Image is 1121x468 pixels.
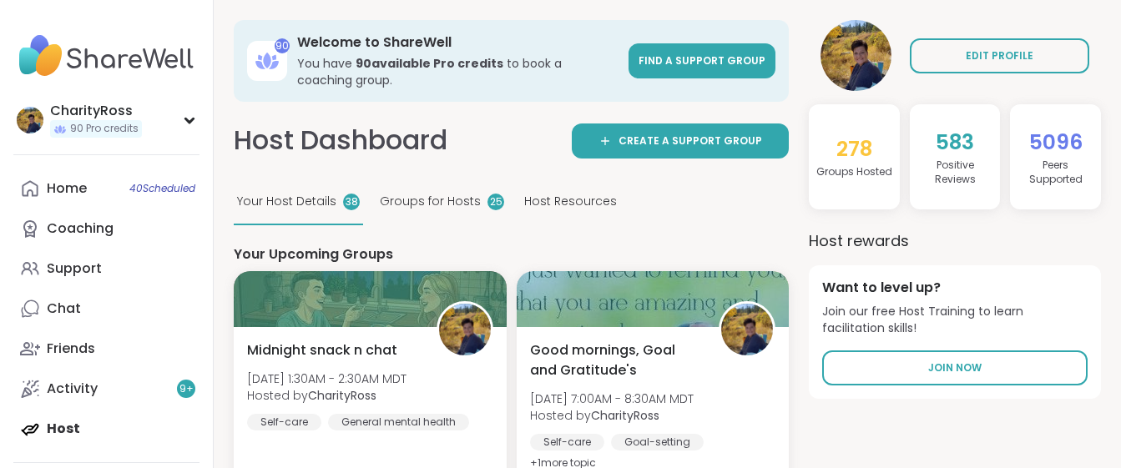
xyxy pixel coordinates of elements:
span: [DATE] 7:00AM - 8:30AM MDT [530,390,694,407]
h4: Want to level up? [822,279,1088,297]
span: 583 [936,128,974,157]
div: 90 [275,38,290,53]
span: 90 Pro credits [70,122,139,136]
img: CharityRoss [821,20,891,91]
a: Activity9+ [13,369,199,409]
span: Join Now [928,360,982,375]
span: Groups for Hosts [380,193,481,210]
div: 38 [343,194,360,210]
a: Home40Scheduled [13,169,199,209]
div: Self-care [530,434,604,450]
div: Activity [47,380,98,398]
b: CharityRoss [308,387,376,404]
span: [DATE] 1:30AM - 2:30AM MDT [247,370,406,387]
a: Create a support group [572,123,789,159]
a: Coaching [13,209,199,249]
span: Your Host Details [237,193,336,210]
div: Self-care [247,414,321,430]
span: Join our free Host Training to learn facilitation skills! [822,304,1088,336]
h1: Host Dashboard [234,122,447,159]
b: CharityRoss [591,407,659,424]
div: Friends [47,340,95,358]
div: Goal-setting [611,434,704,450]
h4: Groups Hosted [816,165,892,179]
span: 5096 [1029,128,1083,157]
a: Support [13,249,199,289]
span: Hosted by [530,407,694,424]
a: Join Now [822,350,1088,385]
img: CharityRoss [17,107,43,133]
h4: Peers Supported [1017,159,1094,187]
div: General mental health [328,414,469,430]
div: Home [47,179,87,198]
span: 278 [836,134,872,164]
a: Chat [13,289,199,329]
div: CharityRoss [50,102,142,120]
h3: You have to book a coaching group. [297,55,619,88]
span: Create a support group [619,133,762,148]
a: Friends [13,329,199,369]
span: EDIT PROFILE [966,48,1033,63]
h4: Your Upcoming Groups [234,245,789,264]
a: EDIT PROFILE [910,38,1089,73]
img: CharityRoss [721,304,773,355]
h4: Positive Review s [916,159,994,187]
span: Good mornings, Goal and Gratitude's [530,340,701,380]
div: Coaching [47,219,114,238]
span: Midnight snack n chat [247,340,397,360]
span: Host Resources [524,193,617,210]
h3: Host rewards [809,229,1101,252]
span: 9 + [179,382,194,396]
b: 90 available Pro credit s [356,55,503,72]
img: ShareWell Nav Logo [13,27,199,85]
div: Support [47,259,102,278]
img: CharityRoss [439,304,491,355]
div: 25 [487,194,504,210]
span: Find a support group [639,53,765,68]
h3: Welcome to ShareWell [297,33,619,52]
span: Hosted by [247,387,406,404]
a: Find a support group [629,43,775,78]
div: Chat [47,299,81,318]
span: 40 Scheduled [129,182,195,195]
